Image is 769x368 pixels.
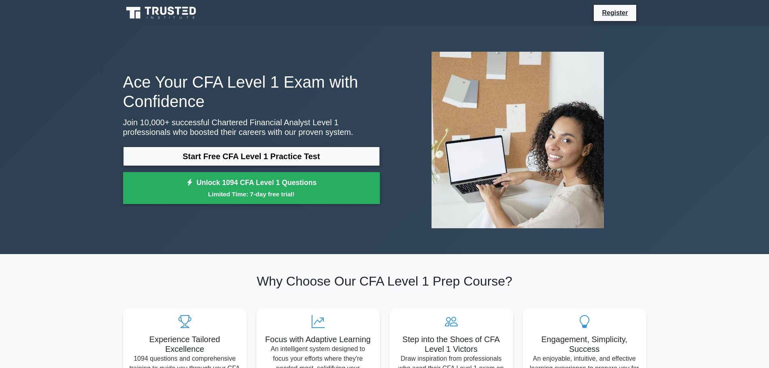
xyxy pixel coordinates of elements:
[597,8,633,18] a: Register
[123,273,646,289] h2: Why Choose Our CFA Level 1 Prep Course?
[123,172,380,204] a: Unlock 1094 CFA Level 1 QuestionsLimited Time: 7-day free trial!
[133,189,370,199] small: Limited Time: 7-day free trial!
[123,147,380,166] a: Start Free CFA Level 1 Practice Test
[263,334,373,344] h5: Focus with Adaptive Learning
[130,334,240,354] h5: Experience Tailored Excellence
[123,72,380,111] h1: Ace Your CFA Level 1 Exam with Confidence
[123,118,380,137] p: Join 10,000+ successful Chartered Financial Analyst Level 1 professionals who boosted their caree...
[396,334,507,354] h5: Step into the Shoes of CFA Level 1 Victors
[529,334,640,354] h5: Engagement, Simplicity, Success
